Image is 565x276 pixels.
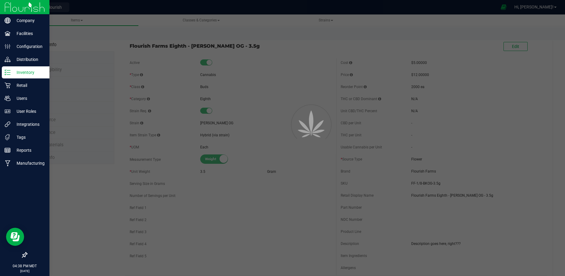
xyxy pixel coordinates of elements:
inline-svg: User Roles [5,108,11,114]
p: Users [11,95,47,102]
inline-svg: Inventory [5,69,11,75]
p: Reports [11,147,47,154]
inline-svg: Tags [5,134,11,140]
inline-svg: Retail [5,82,11,88]
p: User Roles [11,108,47,115]
p: Manufacturing [11,160,47,167]
iframe: Resource center [6,228,24,246]
inline-svg: Reports [5,147,11,153]
p: Integrations [11,121,47,128]
inline-svg: Manufacturing [5,160,11,166]
p: Inventory [11,69,47,76]
p: Facilities [11,30,47,37]
inline-svg: Facilities [5,30,11,36]
p: Retail [11,82,47,89]
p: Configuration [11,43,47,50]
inline-svg: Distribution [5,56,11,62]
inline-svg: Company [5,17,11,24]
inline-svg: Configuration [5,43,11,49]
inline-svg: Integrations [5,121,11,127]
p: [DATE] [3,269,47,273]
p: Company [11,17,47,24]
p: Distribution [11,56,47,63]
inline-svg: Users [5,95,11,101]
p: 04:38 PM MDT [3,263,47,269]
p: Tags [11,134,47,141]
